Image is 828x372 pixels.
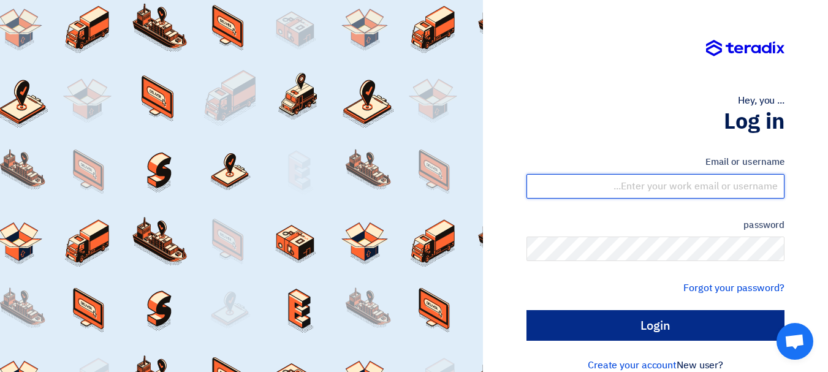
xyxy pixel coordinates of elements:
img: Teradix logo [706,40,784,57]
div: Open chat [777,323,813,360]
font: password [743,218,784,232]
input: Enter your work email or username... [526,174,784,199]
a: Forgot your password? [683,281,784,295]
font: Hey, you ... [738,93,784,108]
font: Email or username [705,155,784,169]
font: Log in [724,105,784,138]
input: Login [526,310,784,341]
